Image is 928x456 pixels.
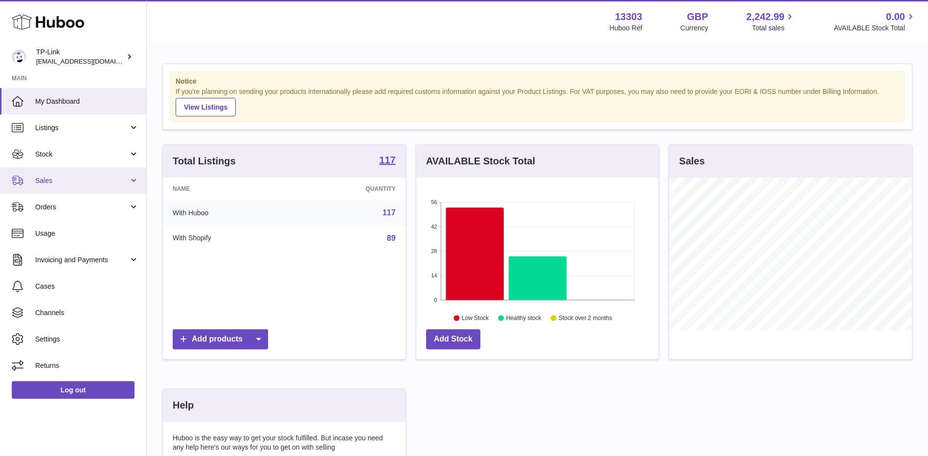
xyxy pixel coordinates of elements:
[173,399,194,412] h3: Help
[379,155,395,165] strong: 117
[12,49,26,64] img: gaby.chen@tp-link.com
[35,97,139,106] span: My Dashboard
[176,77,899,86] strong: Notice
[35,361,139,370] span: Returns
[680,23,708,33] div: Currency
[35,229,139,238] span: Usage
[35,203,129,212] span: Orders
[752,23,795,33] span: Total sales
[431,199,437,205] text: 56
[615,10,642,23] strong: 13303
[426,155,535,168] h3: AVAILABLE Stock Total
[886,10,905,23] span: 0.00
[559,315,612,321] text: Stock over 2 months
[431,248,437,254] text: 28
[36,47,124,66] div: TP-Link
[35,335,139,344] span: Settings
[35,255,129,265] span: Invoicing and Payments
[36,57,144,65] span: [EMAIL_ADDRESS][DOMAIN_NAME]
[163,178,294,200] th: Name
[426,329,480,349] a: Add Stock
[12,381,135,399] a: Log out
[35,123,129,133] span: Listings
[679,155,704,168] h3: Sales
[176,87,899,116] div: If you're planning on sending your products internationally please add required customs informati...
[434,297,437,303] text: 0
[163,200,294,226] td: With Huboo
[173,329,268,349] a: Add products
[834,10,916,33] a: 0.00 AVAILABLE Stock Total
[383,208,396,217] a: 117
[173,433,396,452] p: Huboo is the easy way to get your stock fulfilled. But incase you need any help here's our ways f...
[35,176,129,185] span: Sales
[294,178,405,200] th: Quantity
[35,308,139,318] span: Channels
[35,150,129,159] span: Stock
[173,155,236,168] h3: Total Listings
[431,224,437,229] text: 42
[163,226,294,251] td: With Shopify
[834,23,916,33] span: AVAILABLE Stock Total
[387,234,396,242] a: 89
[747,10,785,23] span: 2,242.99
[747,10,796,33] a: 2,242.99 Total sales
[431,273,437,278] text: 14
[35,282,139,291] span: Cases
[506,315,542,321] text: Healthy stock
[687,10,708,23] strong: GBP
[379,155,395,167] a: 117
[462,315,489,321] text: Low Stock
[176,98,236,116] a: View Listings
[610,23,642,33] div: Huboo Ref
